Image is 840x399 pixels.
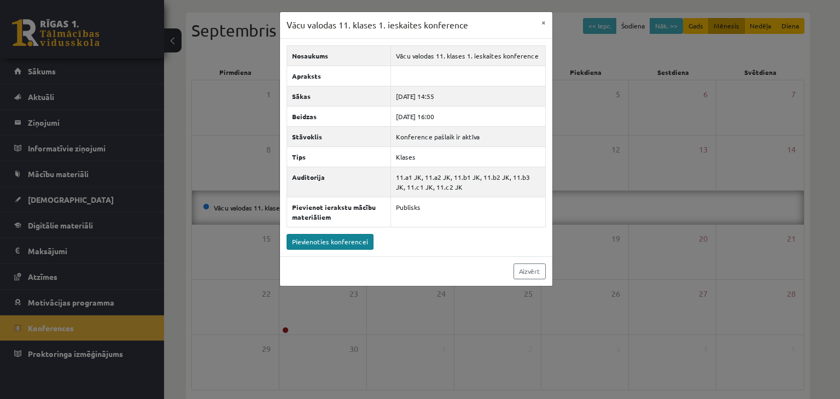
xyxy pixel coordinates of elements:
td: [DATE] 14:55 [391,86,545,106]
td: 11.a1 JK, 11.a2 JK, 11.b1 JK, 11.b2 JK, 11.b3 JK, 11.c1 JK, 11.c2 JK [391,167,545,197]
th: Auditorija [287,167,391,197]
td: Klases [391,146,545,167]
td: Konference pašlaik ir aktīva [391,126,545,146]
th: Stāvoklis [287,126,391,146]
h3: Vācu valodas 11. klases 1. ieskaites konference [287,19,468,32]
td: Vācu valodas 11. klases 1. ieskaites konference [391,45,545,66]
th: Tips [287,146,391,167]
a: Pievienoties konferencei [287,234,374,250]
button: × [535,12,552,33]
td: Publisks [391,197,545,227]
th: Pievienot ierakstu mācību materiāliem [287,197,391,227]
a: Aizvērt [514,263,546,279]
td: [DATE] 16:00 [391,106,545,126]
th: Nosaukums [287,45,391,66]
th: Sākas [287,86,391,106]
th: Beidzas [287,106,391,126]
th: Apraksts [287,66,391,86]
